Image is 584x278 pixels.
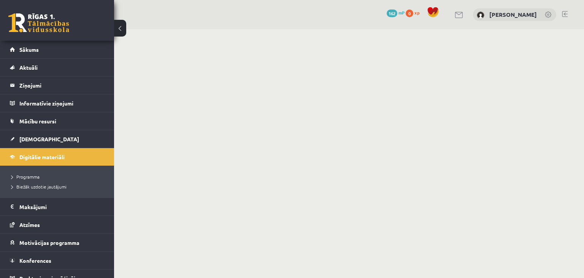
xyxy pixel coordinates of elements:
[10,41,105,58] a: Sākums
[19,257,51,264] span: Konferences
[10,234,105,251] a: Motivācijas programma
[11,183,106,190] a: Biežāk uzdotie jautājumi
[387,10,405,16] a: 162 mP
[398,10,405,16] span: mP
[19,239,79,246] span: Motivācijas programma
[19,153,65,160] span: Digitālie materiāli
[19,94,105,112] legend: Informatīvie ziņojumi
[19,118,56,125] span: Mācību resursi
[19,136,79,142] span: [DEMOGRAPHIC_DATA]
[11,173,106,180] a: Programma
[8,13,69,32] a: Rīgas 1. Tālmācības vidusskola
[406,10,413,17] span: 0
[19,198,105,216] legend: Maksājumi
[10,94,105,112] a: Informatīvie ziņojumi
[489,11,537,18] a: [PERSON_NAME]
[11,174,40,180] span: Programma
[10,59,105,76] a: Aktuāli
[19,77,105,94] legend: Ziņojumi
[387,10,397,17] span: 162
[414,10,419,16] span: xp
[10,216,105,233] a: Atzīmes
[10,198,105,216] a: Maksājumi
[19,64,38,71] span: Aktuāli
[10,112,105,130] a: Mācību resursi
[11,184,67,190] span: Biežāk uzdotie jautājumi
[10,252,105,269] a: Konferences
[10,77,105,94] a: Ziņojumi
[477,11,484,19] img: Harijs Ķelpiņš
[19,46,39,53] span: Sākums
[10,148,105,166] a: Digitālie materiāli
[19,221,40,228] span: Atzīmes
[406,10,423,16] a: 0 xp
[10,130,105,148] a: [DEMOGRAPHIC_DATA]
